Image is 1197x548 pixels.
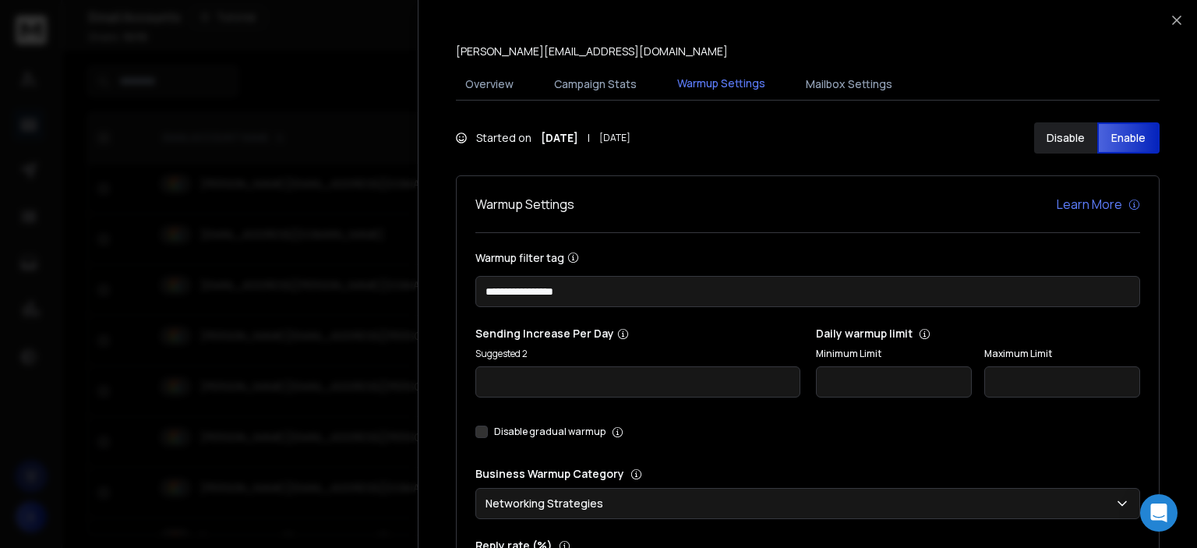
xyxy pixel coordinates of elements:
[984,348,1140,360] label: Maximum Limit
[475,466,1140,482] p: Business Warmup Category
[599,132,630,144] span: [DATE]
[475,348,800,360] p: Suggested 2
[816,326,1141,341] p: Daily warmup limit
[456,130,630,146] div: Started on
[486,496,609,511] p: Networking Strategies
[1057,195,1140,214] a: Learn More
[475,252,1140,263] label: Warmup filter tag
[1140,494,1178,532] div: Open Intercom Messenger
[1097,122,1160,154] button: Enable
[545,67,646,101] button: Campaign Stats
[456,67,523,101] button: Overview
[456,44,728,59] p: [PERSON_NAME][EMAIL_ADDRESS][DOMAIN_NAME]
[475,195,574,214] h1: Warmup Settings
[494,426,606,438] label: Disable gradual warmup
[1034,122,1160,154] button: DisableEnable
[541,130,578,146] strong: [DATE]
[816,348,972,360] label: Minimum Limit
[796,67,902,101] button: Mailbox Settings
[668,66,775,102] button: Warmup Settings
[475,326,800,341] p: Sending Increase Per Day
[1034,122,1097,154] button: Disable
[588,130,590,146] span: |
